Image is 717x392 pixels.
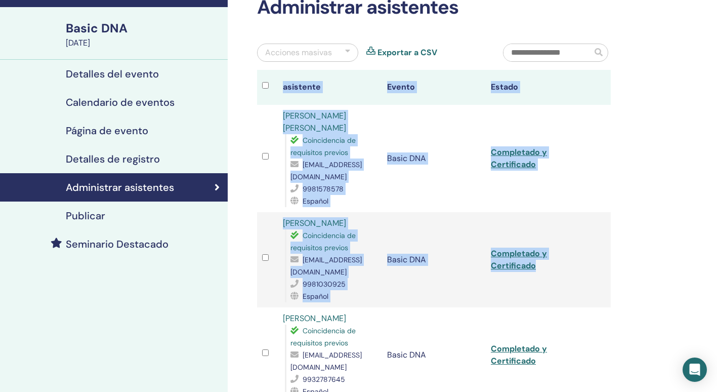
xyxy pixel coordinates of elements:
h4: Administrar asistentes [66,181,174,193]
div: Open Intercom Messenger [683,358,707,382]
span: 9932787645 [303,375,345,384]
a: [PERSON_NAME] [283,313,346,324]
h4: Detalles del evento [66,68,159,80]
span: Coincidencia de requisitos previos [290,326,356,347]
div: Basic DNA [66,20,222,37]
a: Completado y Certificado [491,248,547,271]
div: [DATE] [66,37,222,49]
h4: Calendario de eventos [66,96,175,108]
a: Basic DNA[DATE] [60,20,228,49]
span: [EMAIL_ADDRESS][DOMAIN_NAME] [290,160,362,181]
th: Estado [486,70,589,105]
span: Español [303,292,328,301]
th: asistente [278,70,382,105]
h4: Seminario Destacado [66,238,168,250]
a: Completado y Certificado [491,147,547,170]
span: Coincidencia de requisitos previos [290,231,356,252]
a: Exportar a CSV [377,47,437,59]
span: Español [303,197,328,206]
h4: Publicar [66,210,105,222]
h4: Detalles de registro [66,153,160,165]
td: Basic DNA [382,105,486,212]
a: [PERSON_NAME] [PERSON_NAME] [283,110,346,133]
a: Completado y Certificado [491,343,547,366]
td: Basic DNA [382,212,486,307]
span: Coincidencia de requisitos previos [290,136,356,157]
span: [EMAIL_ADDRESS][DOMAIN_NAME] [290,350,362,372]
span: 9981030925 [303,280,346,289]
th: Evento [382,70,486,105]
a: [PERSON_NAME] [283,218,346,228]
span: 9981578578 [303,184,344,193]
div: Acciones masivas [265,47,332,59]
span: [EMAIL_ADDRESS][DOMAIN_NAME] [290,255,362,277]
h4: Página de evento [66,125,148,137]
